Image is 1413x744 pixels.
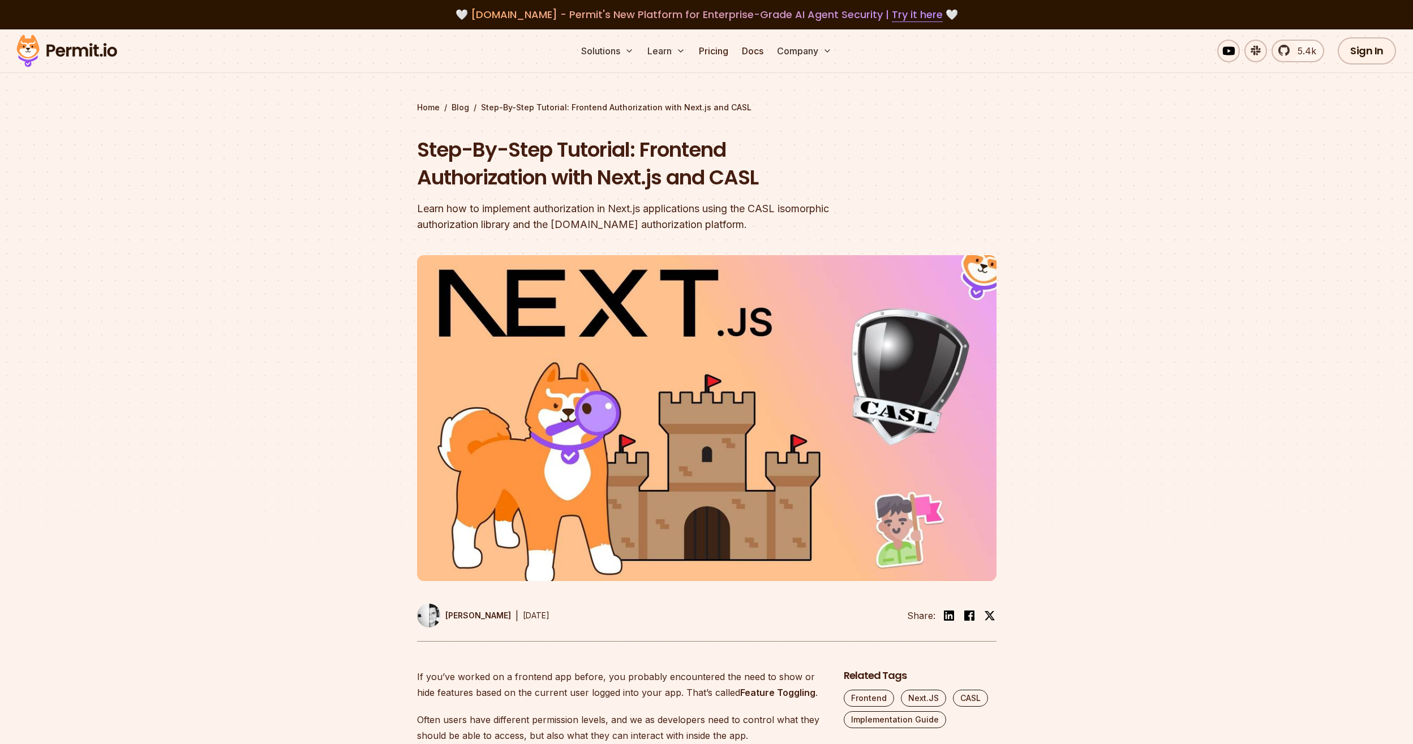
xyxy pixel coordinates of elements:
[737,40,768,62] a: Docs
[417,604,511,627] a: [PERSON_NAME]
[1291,44,1316,58] span: 5.4k
[417,255,997,581] img: Step-By-Step Tutorial: Frontend Authorization with Next.js and CASL
[953,690,988,707] a: CASL
[984,610,995,621] img: twitter
[1272,40,1324,62] a: 5.4k
[417,102,997,113] div: / /
[577,40,638,62] button: Solutions
[516,609,518,622] div: |
[901,690,946,707] a: Next.JS
[963,609,976,622] img: facebook
[417,136,852,192] h1: Step-By-Step Tutorial: Frontend Authorization with Next.js and CASL
[1338,37,1396,64] a: Sign In
[844,669,997,683] h2: Related Tags
[445,610,511,621] p: [PERSON_NAME]
[892,7,943,22] a: Try it here
[942,609,956,622] img: linkedin
[417,669,826,700] p: If you’ve worked on a frontend app before, you probably encountered the need to show or hide feat...
[417,604,441,627] img: Filip Grebowski
[417,201,852,233] div: Learn how to implement authorization in Next.js applications using the CASL isomorphic authorizat...
[740,687,815,698] strong: Feature Toggling
[27,7,1386,23] div: 🤍 🤍
[11,32,122,70] img: Permit logo
[844,711,946,728] a: Implementation Guide
[844,690,894,707] a: Frontend
[523,610,549,620] time: [DATE]
[471,7,943,21] span: [DOMAIN_NAME] - Permit's New Platform for Enterprise-Grade AI Agent Security |
[907,609,935,622] li: Share:
[643,40,690,62] button: Learn
[417,712,826,743] p: Often users have different permission levels, and we as developers need to control what they shou...
[772,40,836,62] button: Company
[417,102,440,113] a: Home
[452,102,469,113] a: Blog
[694,40,733,62] a: Pricing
